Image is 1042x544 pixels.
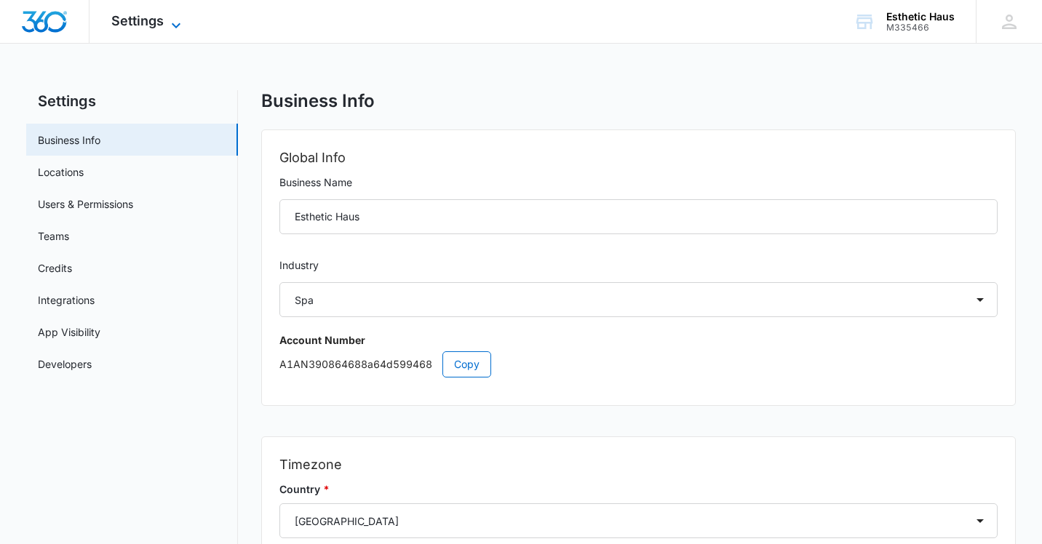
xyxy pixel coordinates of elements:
div: account id [886,23,955,33]
a: Business Info [38,132,100,148]
span: Settings [111,13,164,28]
h1: Business Info [261,90,375,112]
a: Users & Permissions [38,196,133,212]
a: Credits [38,260,72,276]
a: App Visibility [38,324,100,340]
h2: Global Info [279,148,998,168]
h2: Settings [26,90,238,112]
label: Industry [279,257,998,273]
a: Integrations [38,292,95,308]
h2: Timezone [279,455,998,475]
span: Copy [454,356,480,372]
label: Business Name [279,175,998,191]
p: A1AN390864688a64d599468 [279,351,998,377]
strong: Account Number [279,334,365,346]
a: Teams [38,228,69,244]
div: account name [886,11,955,23]
button: Copy [442,351,491,377]
label: Country [279,481,998,497]
a: Developers [38,356,92,372]
a: Locations [38,164,84,180]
